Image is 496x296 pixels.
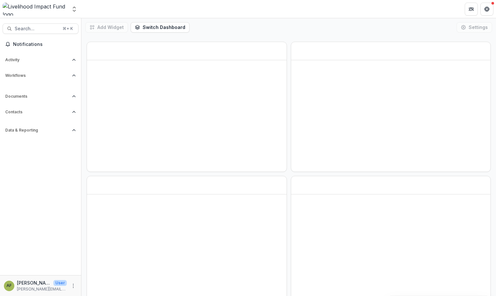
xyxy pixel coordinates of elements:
button: Settings [457,22,492,33]
button: More [69,282,77,290]
button: Search... [3,23,78,34]
p: [PERSON_NAME] [17,279,51,286]
button: Open Contacts [3,107,78,117]
span: Contacts [5,110,69,114]
button: Partners [465,3,478,16]
button: Get Help [480,3,493,16]
nav: breadcrumb [84,4,112,14]
button: Open Data & Reporting [3,125,78,135]
div: Anna Fairbairn [7,284,12,288]
div: ⌘ + K [61,25,74,32]
span: Activity [5,58,69,62]
p: [PERSON_NAME][EMAIL_ADDRESS][PERSON_NAME][PERSON_NAME][DOMAIN_NAME] [17,286,67,292]
button: Switch Dashboard [131,22,190,33]
button: Notifications [3,39,78,49]
span: Notifications [13,42,76,47]
button: Open entity switcher [70,3,79,16]
img: Livelihood Impact Fund logo [3,3,67,16]
span: Data & Reporting [5,128,69,133]
button: Open Activity [3,55,78,65]
button: Open Documents [3,91,78,102]
span: Documents [5,94,69,99]
button: Open Workflows [3,70,78,81]
p: User [53,280,67,286]
span: Workflows [5,73,69,78]
button: Add Widget [85,22,128,33]
span: Search... [15,26,59,32]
